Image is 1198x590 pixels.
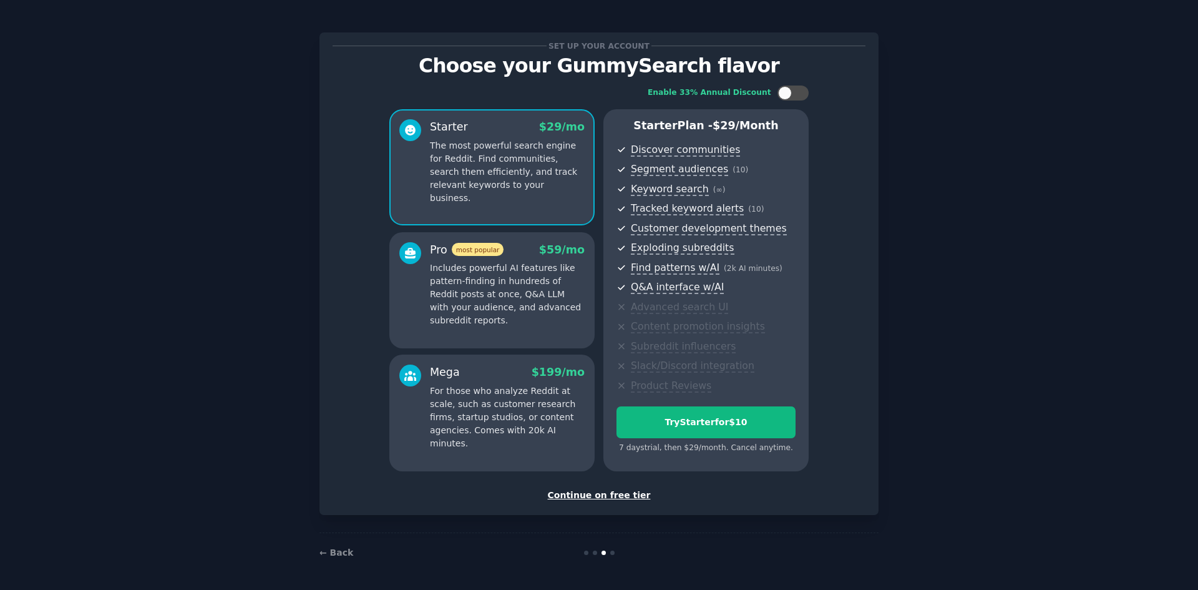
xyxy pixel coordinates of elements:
span: Advanced search UI [631,301,728,314]
div: Try Starter for $10 [617,416,795,429]
p: Starter Plan - [616,118,796,134]
p: For those who analyze Reddit at scale, such as customer research firms, startup studios, or conte... [430,385,585,450]
span: Keyword search [631,183,709,196]
span: Customer development themes [631,222,787,235]
div: Pro [430,242,504,258]
span: Content promotion insights [631,320,765,333]
span: Q&A interface w/AI [631,281,724,294]
span: $ 29 /mo [539,120,585,133]
span: Discover communities [631,144,740,157]
span: Segment audiences [631,163,728,176]
span: Subreddit influencers [631,340,736,353]
span: $ 59 /mo [539,243,585,256]
div: Continue on free tier [333,489,865,502]
span: Slack/Discord integration [631,360,754,373]
span: Product Reviews [631,380,711,393]
span: $ 199 /mo [532,366,585,378]
p: Includes powerful AI features like pattern-finding in hundreds of Reddit posts at once, Q&A LLM w... [430,262,585,327]
span: Set up your account [547,39,652,52]
span: ( 10 ) [748,205,764,214]
span: ( 10 ) [733,165,748,174]
div: Starter [430,119,468,135]
p: Choose your GummySearch flavor [333,55,865,77]
span: Exploding subreddits [631,242,734,255]
p: The most powerful search engine for Reddit. Find communities, search them efficiently, and track ... [430,139,585,205]
span: ( ∞ ) [713,185,726,194]
span: Find patterns w/AI [631,262,719,275]
div: Mega [430,365,460,380]
span: ( 2k AI minutes ) [724,264,782,273]
span: most popular [452,243,504,256]
button: TryStarterfor$10 [616,406,796,438]
div: 7 days trial, then $ 29 /month . Cancel anytime. [616,443,796,454]
a: ← Back [319,548,353,558]
span: $ 29 /month [713,119,779,132]
span: Tracked keyword alerts [631,202,744,215]
div: Enable 33% Annual Discount [648,87,771,99]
